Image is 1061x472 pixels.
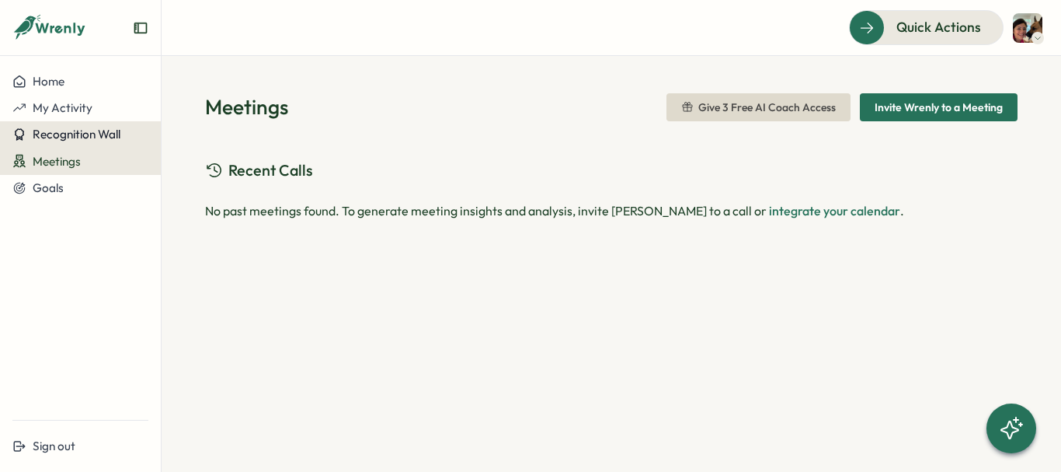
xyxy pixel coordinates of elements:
span: Invite Wrenly to a Meeting [875,94,1003,121]
span: Quick Actions [896,17,981,37]
span: My Activity [33,100,92,115]
span: Recent Calls [228,159,313,183]
button: Quick Actions [849,10,1004,44]
span: Recognition Wall [33,127,120,142]
span: Meetings [33,154,81,169]
img: Mona [1013,13,1042,43]
button: Give 3 Free AI Coach Access [666,93,851,121]
span: Goals [33,180,64,195]
div: No past meetings found. To generate meeting insights and analysis, invite [PERSON_NAME] to a call... [205,201,1018,221]
span: Give 3 Free AI Coach Access [698,102,836,113]
button: Invite Wrenly to a Meeting [860,93,1018,121]
button: Expand sidebar [133,20,148,36]
a: integrate your calendar [769,203,900,219]
h1: Meetings [205,93,288,121]
span: Sign out [33,439,75,453]
span: Home [33,74,64,89]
